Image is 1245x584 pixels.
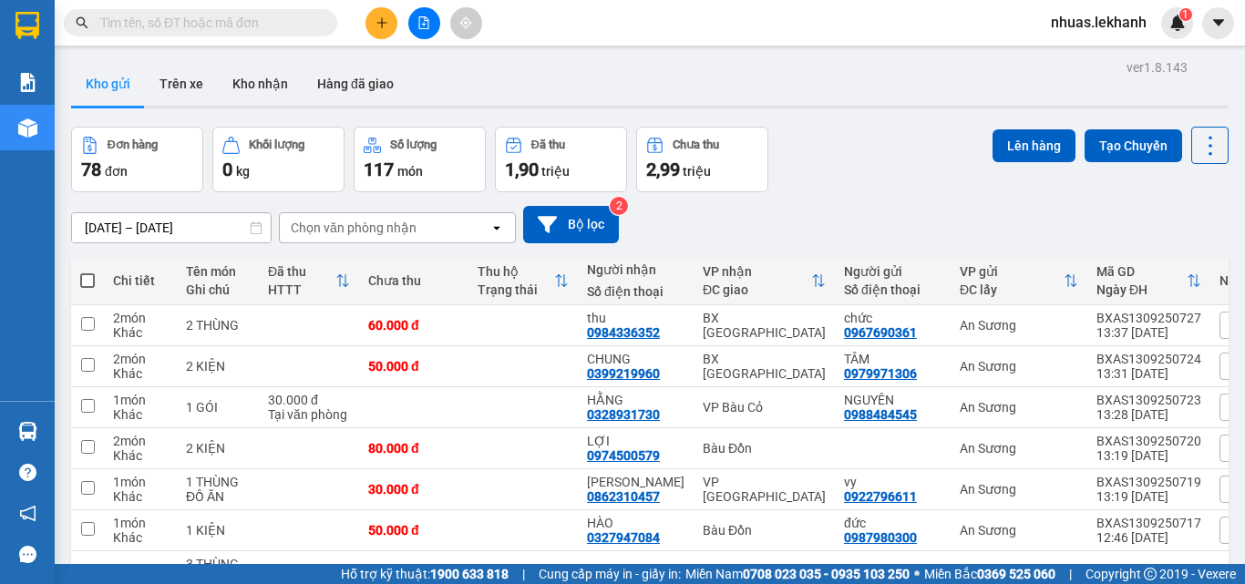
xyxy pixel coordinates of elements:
[844,366,917,381] div: 0979971306
[522,564,525,584] span: |
[186,359,250,374] div: 2 KIỆN
[113,434,168,448] div: 2 món
[113,564,168,579] div: 3 món
[1096,407,1201,422] div: 13:28 [DATE]
[478,264,554,279] div: Thu hộ
[1096,434,1201,448] div: BXAS1309250720
[1144,568,1157,580] span: copyright
[844,352,941,366] div: TÂM
[703,264,811,279] div: VP nhận
[113,489,168,504] div: Khác
[587,366,660,381] div: 0399219960
[450,7,482,39] button: aim
[951,257,1087,305] th: Toggle SortBy
[743,567,910,581] strong: 0708 023 035 - 0935 103 250
[960,441,1078,456] div: An Sương
[587,311,684,325] div: thu
[218,62,303,106] button: Kho nhận
[587,530,660,545] div: 0327947084
[505,159,539,180] span: 1,90
[587,489,660,504] div: 0862310457
[587,564,684,579] div: PHÚC KHANG
[1127,57,1188,77] div: ver 1.8.143
[960,523,1078,538] div: An Sương
[703,523,826,538] div: Bàu Đồn
[291,219,417,237] div: Chọn văn phòng nhận
[108,138,158,151] div: Đơn hàng
[113,516,168,530] div: 1 món
[960,282,1064,297] div: ĐC lấy
[478,282,554,297] div: Trạng thái
[212,127,345,192] button: Khối lượng0kg
[376,16,388,29] span: plus
[368,523,459,538] div: 50.000 đ
[523,206,619,243] button: Bộ lọc
[531,138,565,151] div: Đã thu
[1182,8,1188,21] span: 1
[587,434,684,448] div: LỢI
[76,16,88,29] span: search
[18,73,37,92] img: solution-icon
[844,516,941,530] div: đức
[960,318,1078,333] div: An Sương
[1096,325,1201,340] div: 13:37 [DATE]
[960,482,1078,497] div: An Sương
[72,213,271,242] input: Select a date range.
[1210,15,1227,31] span: caret-down
[365,7,397,39] button: plus
[113,448,168,463] div: Khác
[1096,448,1201,463] div: 13:19 [DATE]
[673,138,719,151] div: Chưa thu
[1096,393,1201,407] div: BXAS1309250723
[541,164,570,179] span: triệu
[468,257,578,305] th: Toggle SortBy
[844,264,941,279] div: Người gửi
[844,475,941,489] div: vy
[268,264,335,279] div: Đã thu
[587,325,660,340] div: 0984336352
[18,118,37,138] img: warehouse-icon
[186,475,250,504] div: 1 THÙNG ĐỒ ĂN
[960,264,1064,279] div: VP gửi
[113,475,168,489] div: 1 món
[539,564,681,584] span: Cung cấp máy in - giấy in:
[303,62,408,106] button: Hàng đã giao
[960,400,1078,415] div: An Sương
[685,564,910,584] span: Miền Nam
[113,352,168,366] div: 2 món
[489,220,504,235] svg: open
[390,138,437,151] div: Số lượng
[587,352,684,366] div: CHUNG
[844,530,917,545] div: 0987980300
[587,448,660,463] div: 0974500579
[19,505,36,522] span: notification
[993,129,1075,162] button: Lên hàng
[844,325,917,340] div: 0967690361
[186,400,250,415] div: 1 GÓI
[18,422,37,441] img: warehouse-icon
[636,127,768,192] button: Chưa thu2,99 triệu
[145,62,218,106] button: Trên xe
[268,407,350,422] div: Tại văn phòng
[844,282,941,297] div: Số điện thoại
[683,164,711,179] span: triệu
[259,257,359,305] th: Toggle SortBy
[844,564,941,579] div: C LINH
[1179,8,1192,21] sup: 1
[113,530,168,545] div: Khác
[186,264,250,279] div: Tên món
[1096,282,1187,297] div: Ngày ĐH
[113,311,168,325] div: 2 món
[844,489,917,504] div: 0922796611
[1096,366,1201,381] div: 13:31 [DATE]
[1096,352,1201,366] div: BXAS1309250724
[703,311,826,340] div: BX [GEOGRAPHIC_DATA]
[341,564,509,584] span: Hỗ trợ kỹ thuật:
[1096,264,1187,279] div: Mã GD
[646,159,680,180] span: 2,99
[977,567,1055,581] strong: 0369 525 060
[587,284,684,299] div: Số điện thoại
[100,13,315,33] input: Tìm tên, số ĐT hoặc mã đơn
[113,393,168,407] div: 1 món
[587,516,684,530] div: HÀO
